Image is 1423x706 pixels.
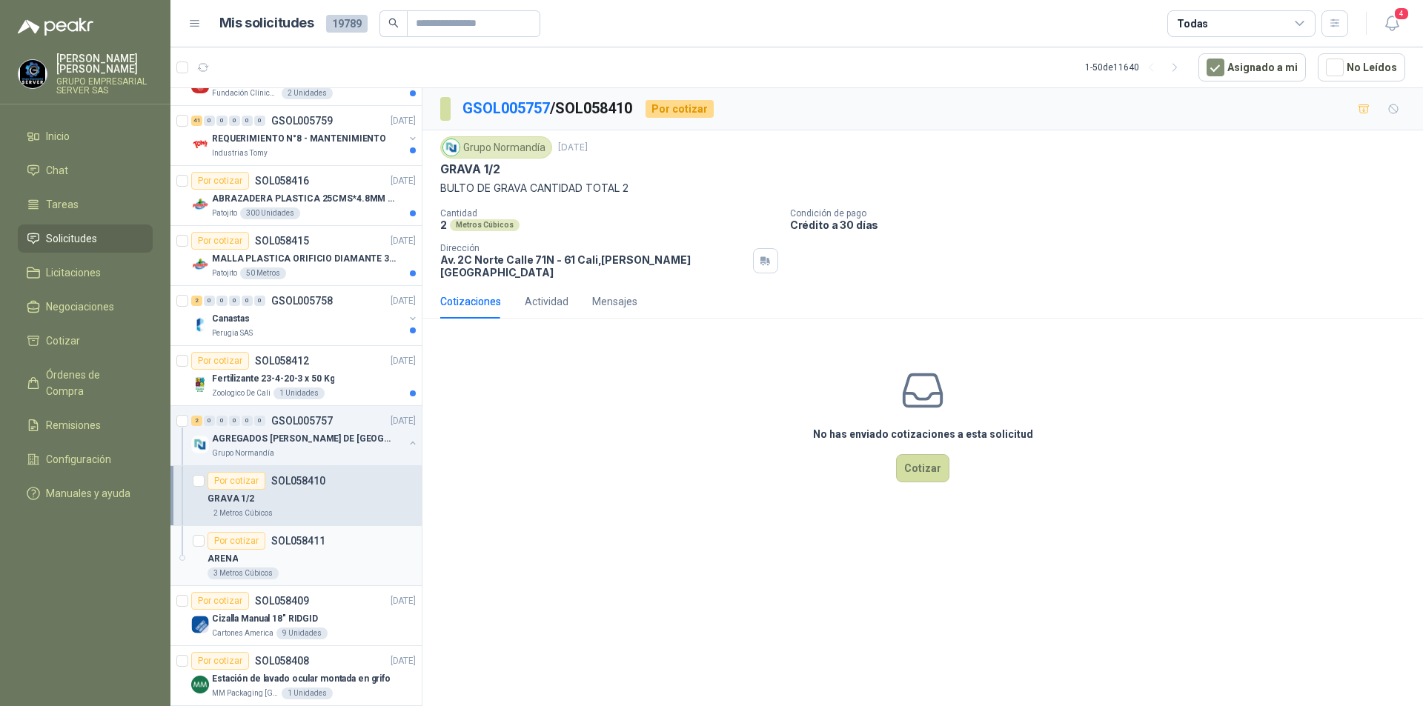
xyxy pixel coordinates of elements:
[56,53,153,74] p: [PERSON_NAME] [PERSON_NAME]
[212,447,274,459] p: Grupo Normandía
[18,156,153,184] a: Chat
[212,327,253,339] p: Perugia SAS
[191,676,209,693] img: Company Logo
[273,387,325,399] div: 1 Unidades
[1379,10,1405,37] button: 4
[388,18,399,28] span: search
[326,15,368,33] span: 19789
[46,264,101,281] span: Licitaciones
[255,596,309,606] p: SOL058409
[18,445,153,473] a: Configuración
[462,97,634,120] p: / SOL058410
[46,128,70,144] span: Inicio
[46,417,101,433] span: Remisiones
[813,426,1033,442] h3: No has enviado cotizaciones a esta solicitud
[208,507,279,519] div: 2 Metros Cúbicos
[191,256,209,273] img: Company Logo
[391,234,416,248] p: [DATE]
[462,99,550,117] a: GSOL005757
[191,116,202,126] div: 41
[391,654,416,668] p: [DATE]
[170,346,422,406] a: Por cotizarSOL058412[DATE] Company LogoFertilizante 23-4-20-3 x 50 KgZoologico De Cali1 Unidades
[191,136,209,153] img: Company Logo
[191,352,249,370] div: Por cotizar
[212,687,279,699] p: MM Packaging [GEOGRAPHIC_DATA]
[191,292,419,339] a: 2 0 0 0 0 0 GSOL005758[DATE] Company LogoCanastasPerugia SAS
[170,466,422,526] a: Por cotizarSOL058410GRAVA 1/22 Metros Cúbicos
[19,60,47,88] img: Company Logo
[440,253,747,279] p: Av. 2C Norte Calle 71N - 61 Cali , [PERSON_NAME][GEOGRAPHIC_DATA]
[204,416,215,426] div: 0
[440,219,447,231] p: 2
[18,122,153,150] a: Inicio
[525,293,568,310] div: Actividad
[191,592,249,610] div: Por cotizar
[18,259,153,287] a: Licitaciones
[212,87,279,99] p: Fundación Clínica Shaio
[191,376,209,393] img: Company Logo
[212,147,268,159] p: Industrias Tomy
[271,476,325,486] p: SOL058410
[450,219,520,231] div: Metros Cúbicos
[212,312,250,326] p: Canastas
[18,18,93,36] img: Logo peakr
[170,646,422,706] a: Por cotizarSOL058408[DATE] Company LogoEstación de lavado ocular montada en grifoMM Packaging [GE...
[212,192,397,206] p: ABRAZADERA PLASTICA 25CMS*4.8MM NEGRA
[170,526,422,586] a: Por cotizarSOL058411ARENA3 Metros Cúbicos
[18,361,153,405] a: Órdenes de Compra
[391,114,416,128] p: [DATE]
[46,196,79,213] span: Tareas
[191,196,209,213] img: Company Logo
[18,327,153,355] a: Cotizar
[46,367,139,399] span: Órdenes de Compra
[191,412,419,459] a: 2 0 0 0 0 0 GSOL005757[DATE] Company LogoAGREGADOS [PERSON_NAME] DE [GEOGRAPHIC_DATA][PERSON_NAME...
[240,267,286,279] div: 50 Metros
[391,594,416,608] p: [DATE]
[440,136,552,159] div: Grupo Normandía
[646,100,714,118] div: Por cotizar
[170,166,422,226] a: Por cotizarSOL058416[DATE] Company LogoABRAZADERA PLASTICA 25CMS*4.8MM NEGRAPatojito300 Unidades
[212,372,334,386] p: Fertilizante 23-4-20-3 x 50 Kg
[191,652,249,670] div: Por cotizar
[255,236,309,246] p: SOL058415
[255,656,309,666] p: SOL058408
[282,687,333,699] div: 1 Unidades
[1393,7,1410,21] span: 4
[191,296,202,306] div: 2
[204,296,215,306] div: 0
[212,627,273,639] p: Cartones America
[440,180,1405,196] p: BULTO DE GRAVA CANTIDAD TOTAL 2
[191,172,249,190] div: Por cotizar
[558,141,588,155] p: [DATE]
[242,116,253,126] div: 0
[208,472,265,490] div: Por cotizar
[254,296,265,306] div: 0
[212,267,237,279] p: Patojito
[1198,53,1306,81] button: Asignado a mi
[18,190,153,219] a: Tareas
[212,672,391,686] p: Estación de lavado ocular montada en grifo
[170,586,422,646] a: Por cotizarSOL058409[DATE] Company LogoCizalla Manual 18" RIDGIDCartones America9 Unidades
[191,616,209,633] img: Company Logo
[271,536,325,546] p: SOL058411
[1177,16,1208,32] div: Todas
[790,208,1417,219] p: Condición de pago
[790,219,1417,231] p: Crédito a 30 días
[391,294,416,308] p: [DATE]
[204,116,215,126] div: 0
[1318,53,1405,81] button: No Leídos
[46,230,97,247] span: Solicitudes
[255,176,309,186] p: SOL058416
[254,116,265,126] div: 0
[271,116,333,126] p: GSOL005759
[46,299,114,315] span: Negociaciones
[208,492,254,506] p: GRAVA 1/2
[212,132,386,146] p: REQUERIMIENTO N°8 - MANTENIMIENTO
[391,354,416,368] p: [DATE]
[216,296,228,306] div: 0
[242,416,253,426] div: 0
[191,112,419,159] a: 41 0 0 0 0 0 GSOL005759[DATE] Company LogoREQUERIMIENTO N°8 - MANTENIMIENTOIndustrias Tomy
[212,252,397,266] p: MALLA PLASTICA ORIFICIO DIAMANTE 3MM
[271,296,333,306] p: GSOL005758
[443,139,460,156] img: Company Logo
